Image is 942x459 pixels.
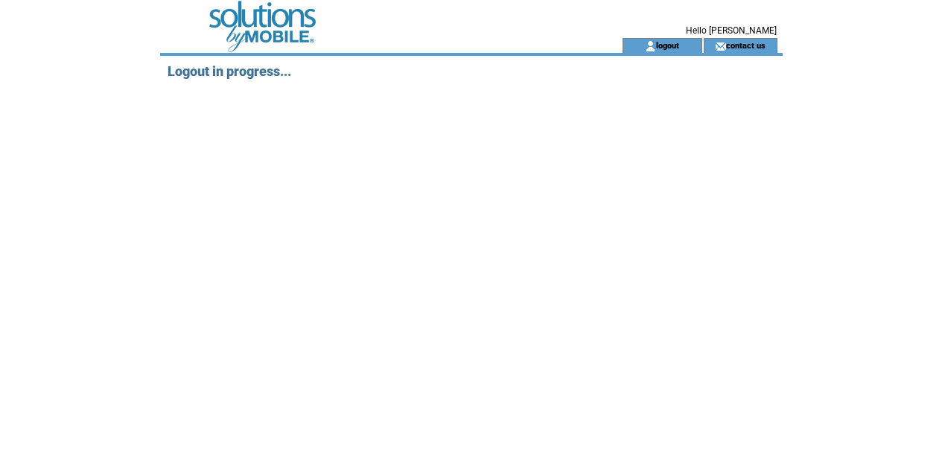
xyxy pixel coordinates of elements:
img: account_icon.gif [645,40,656,52]
img: contact_us_icon.gif [715,40,726,52]
span: Logout in progress... [168,63,291,79]
span: Hello [PERSON_NAME] [686,25,777,36]
a: logout [656,40,679,50]
a: contact us [726,40,766,50]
